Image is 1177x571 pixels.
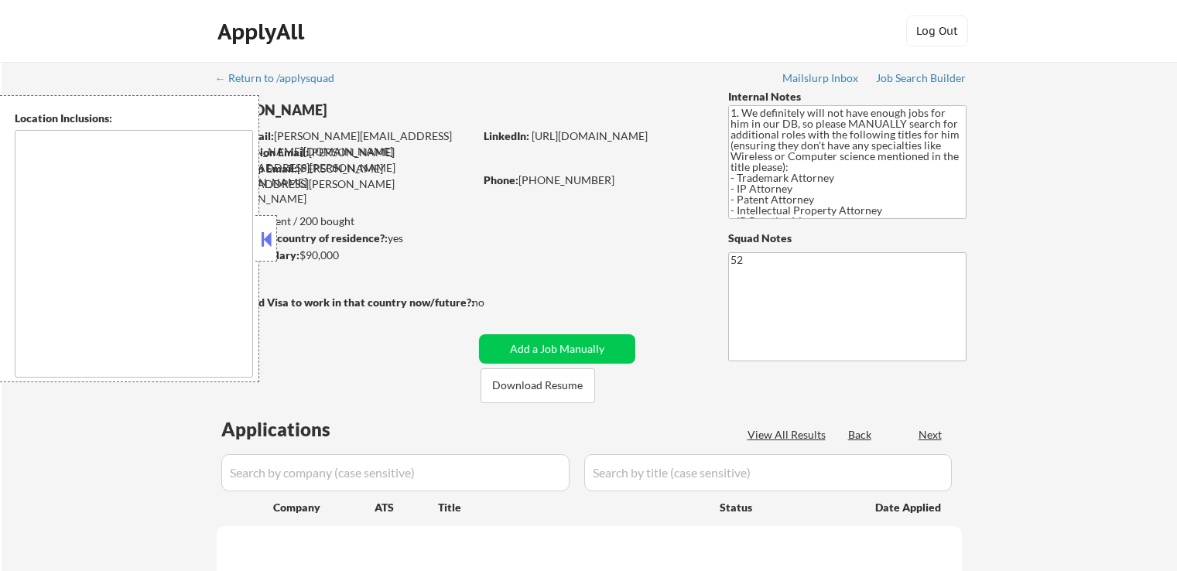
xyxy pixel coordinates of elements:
[484,129,529,142] strong: LinkedIn:
[481,368,595,403] button: Download Resume
[782,72,860,87] a: Mailslurp Inbox
[216,231,469,246] div: yes
[479,334,635,364] button: Add a Job Manually
[217,101,535,120] div: [PERSON_NAME]
[532,129,648,142] a: [URL][DOMAIN_NAME]
[217,145,474,190] div: [PERSON_NAME][EMAIL_ADDRESS][PERSON_NAME][DOMAIN_NAME]
[748,427,830,443] div: View All Results
[215,72,349,87] a: ← Return to /applysquad
[438,500,705,515] div: Title
[728,231,967,246] div: Squad Notes
[217,19,309,45] div: ApplyAll
[217,161,474,207] div: [PERSON_NAME][EMAIL_ADDRESS][PERSON_NAME][DOMAIN_NAME]
[15,111,253,126] div: Location Inclusions:
[919,427,943,443] div: Next
[221,420,375,439] div: Applications
[217,296,474,309] strong: Will need Visa to work in that country now/future?:
[720,493,853,521] div: Status
[216,248,474,263] div: $90,000
[906,15,968,46] button: Log Out
[876,73,967,84] div: Job Search Builder
[215,73,349,84] div: ← Return to /applysquad
[375,500,438,515] div: ATS
[848,427,873,443] div: Back
[221,454,570,491] input: Search by company (case sensitive)
[217,128,474,159] div: [PERSON_NAME][EMAIL_ADDRESS][PERSON_NAME][DOMAIN_NAME]
[273,500,375,515] div: Company
[484,173,518,186] strong: Phone:
[472,295,516,310] div: no
[216,231,388,244] strong: Can work in country of residence?:
[782,73,860,84] div: Mailslurp Inbox
[728,89,967,104] div: Internal Notes
[584,454,952,491] input: Search by title (case sensitive)
[484,173,703,188] div: [PHONE_NUMBER]
[216,214,474,229] div: 67 sent / 200 bought
[875,500,943,515] div: Date Applied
